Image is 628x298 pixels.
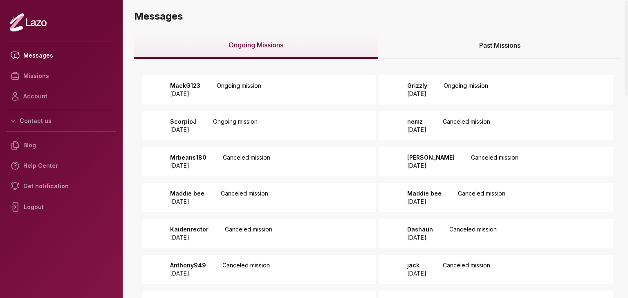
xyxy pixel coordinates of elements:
[7,66,116,86] a: Missions
[471,153,518,170] p: Canceled mission
[170,261,206,269] p: Anthony949
[170,234,209,242] p: [DATE]
[223,153,270,170] p: Canceled mission
[225,225,272,242] p: Canceled mission
[170,153,206,162] p: Mrbeans180
[7,156,116,176] a: Help Center
[170,126,197,134] p: [DATE]
[134,10,621,23] h3: Messages
[407,269,426,278] p: [DATE]
[407,90,427,98] p: [DATE]
[229,40,283,50] span: Ongoing Missions
[170,225,209,234] p: Kaidenrector
[7,45,116,66] a: Messages
[170,90,200,98] p: [DATE]
[407,118,426,126] p: nemz
[449,225,497,242] p: Canceled mission
[213,118,258,134] p: Ongoing mission
[222,261,270,278] p: Canceled mission
[221,189,268,206] p: Canceled mission
[7,86,116,107] a: Account
[443,261,490,278] p: Canceled mission
[170,82,200,90] p: MackG123
[407,234,433,242] p: [DATE]
[458,189,505,206] p: Canceled mission
[217,82,261,98] p: Ongoing mission
[7,176,116,196] a: Get notification
[407,82,427,90] p: Grizzly
[407,189,442,198] p: Maddie bee
[407,261,426,269] p: jack
[170,118,197,126] p: ScorpioJ
[7,113,116,128] button: Contact us
[444,82,488,98] p: Ongoing mission
[7,196,116,218] div: Logout
[170,269,206,278] p: [DATE]
[170,198,204,206] p: [DATE]
[479,40,520,50] span: Past Missions
[407,225,433,234] p: Dashaun
[7,135,116,156] a: Blog
[170,189,204,198] p: Maddie bee
[407,126,426,134] p: [DATE]
[170,162,206,170] p: [DATE]
[443,118,490,134] p: Canceled mission
[407,198,442,206] p: [DATE]
[407,153,455,162] p: [PERSON_NAME]
[407,162,455,170] p: [DATE]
